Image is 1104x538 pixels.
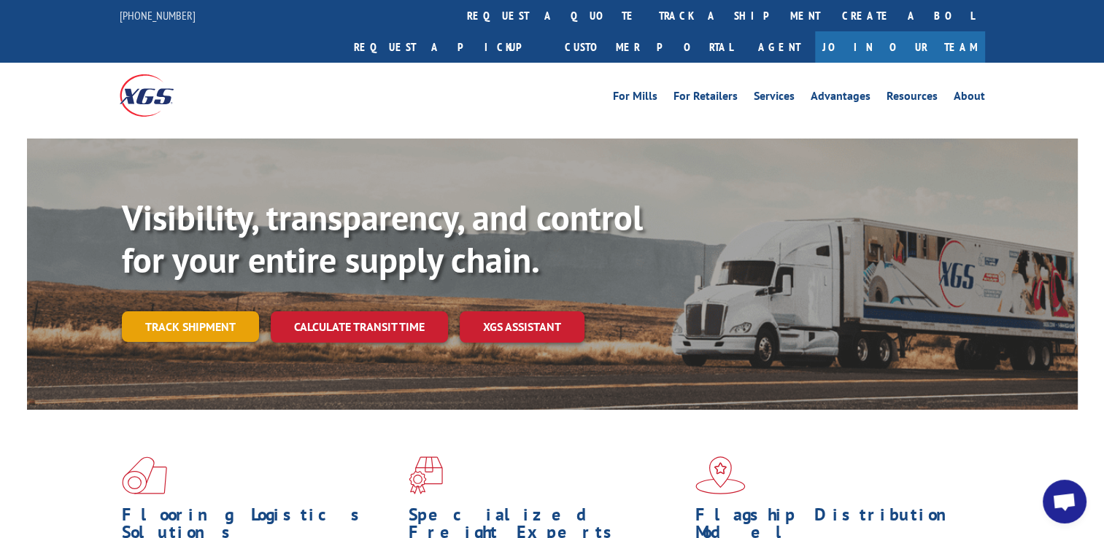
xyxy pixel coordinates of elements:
a: For Retailers [673,90,738,106]
a: [PHONE_NUMBER] [120,8,196,23]
a: Resources [887,90,938,106]
a: About [954,90,985,106]
img: xgs-icon-focused-on-flooring-red [409,456,443,494]
img: xgs-icon-total-supply-chain-intelligence-red [122,456,167,494]
a: Customer Portal [554,31,744,63]
a: Services [754,90,795,106]
a: Request a pickup [343,31,554,63]
a: Calculate transit time [271,311,448,343]
a: XGS ASSISTANT [460,311,584,343]
a: Track shipment [122,311,259,342]
b: Visibility, transparency, and control for your entire supply chain. [122,195,643,282]
a: Join Our Team [815,31,985,63]
a: Agent [744,31,815,63]
a: For Mills [613,90,657,106]
a: Advantages [811,90,871,106]
a: Open chat [1043,480,1086,523]
img: xgs-icon-flagship-distribution-model-red [695,456,746,494]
